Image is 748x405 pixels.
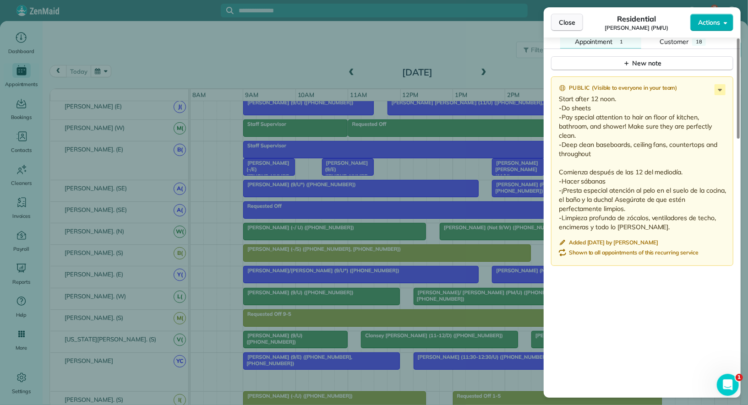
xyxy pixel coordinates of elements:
[660,38,688,46] span: Customer
[559,94,727,232] p: Start after 12 noon. -Do sheets -Pay special attention to hair on floor of kitchen, bathroom, and...
[592,84,677,92] span: ( Visible to everyone in your team )
[620,38,623,45] span: 1
[617,13,656,24] span: Residential
[551,14,583,31] button: Close
[623,59,661,68] div: New note
[551,56,733,70] button: New note
[605,24,668,32] span: [PERSON_NAME] (PM/U)
[559,18,575,27] span: Close
[575,38,613,46] span: Appointment
[559,239,658,248] button: Added [DATE] by [PERSON_NAME]
[698,18,720,27] span: Actions
[696,38,702,45] span: 18
[569,83,590,92] span: Public
[736,374,743,381] span: 1
[717,374,739,396] iframe: Intercom live chat
[569,239,658,246] span: Added [DATE] by [PERSON_NAME]
[569,249,699,256] span: Shown to all appointments of this recurring service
